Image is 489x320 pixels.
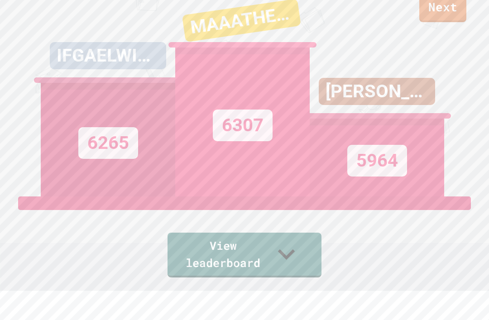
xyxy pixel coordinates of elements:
[213,110,273,141] div: 6307
[78,127,138,159] div: 6265
[347,145,407,177] div: 5964
[168,233,321,277] a: View leaderboard
[50,42,166,69] div: IFGAELWINS=TRUE
[319,78,435,105] div: [PERSON_NAME]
